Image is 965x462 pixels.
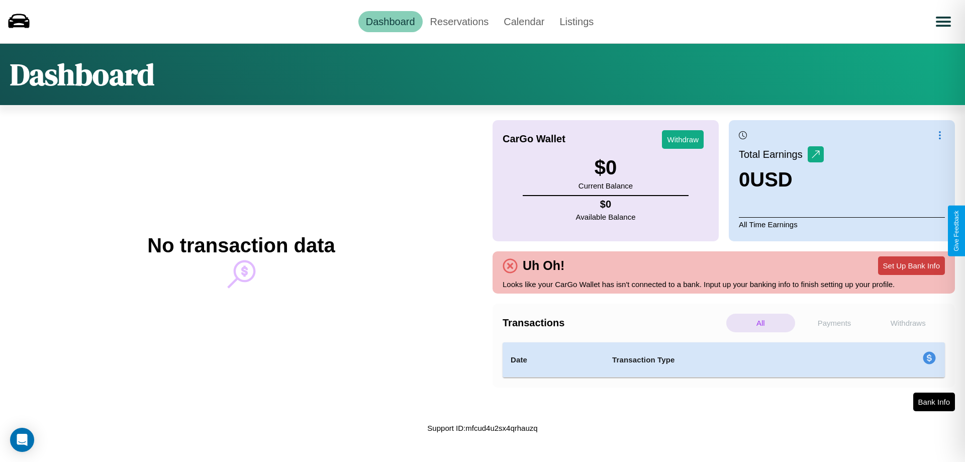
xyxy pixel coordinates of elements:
[739,145,808,163] p: Total Earnings
[726,314,795,332] p: All
[427,421,537,435] p: Support ID: mfcud4u2sx4qrhauzq
[576,210,636,224] p: Available Balance
[496,11,552,32] a: Calendar
[503,278,945,291] p: Looks like your CarGo Wallet has isn't connected to a bank. Input up your banking info to finish ...
[874,314,942,332] p: Withdraws
[662,130,704,149] button: Withdraw
[358,11,423,32] a: Dashboard
[503,317,724,329] h4: Transactions
[552,11,601,32] a: Listings
[518,258,569,273] h4: Uh Oh!
[503,133,565,145] h4: CarGo Wallet
[878,256,945,275] button: Set Up Bank Info
[423,11,497,32] a: Reservations
[576,199,636,210] h4: $ 0
[953,211,960,251] div: Give Feedback
[929,8,957,36] button: Open menu
[503,342,945,378] table: simple table
[10,54,154,95] h1: Dashboard
[147,234,335,257] h2: No transaction data
[612,354,840,366] h4: Transaction Type
[578,156,633,179] h3: $ 0
[739,168,824,191] h3: 0 USD
[511,354,596,366] h4: Date
[739,217,945,231] p: All Time Earnings
[913,393,955,411] button: Bank Info
[800,314,869,332] p: Payments
[10,428,34,452] div: Open Intercom Messenger
[578,179,633,193] p: Current Balance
